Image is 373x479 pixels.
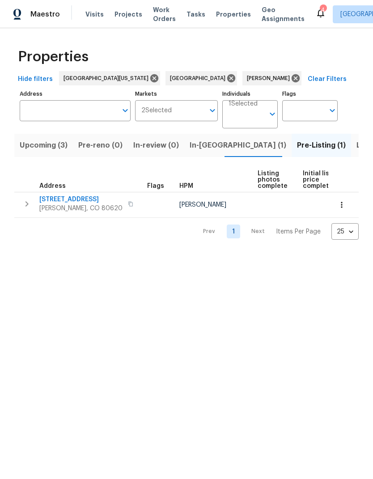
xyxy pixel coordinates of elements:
[39,183,66,189] span: Address
[276,227,321,236] p: Items Per Page
[262,5,305,23] span: Geo Assignments
[227,225,240,238] a: Goto page 1
[179,202,226,208] span: [PERSON_NAME]
[39,204,123,213] span: [PERSON_NAME], CO 80620
[141,107,172,114] span: 2 Selected
[20,91,131,97] label: Address
[331,220,359,243] div: 25
[229,100,258,108] span: 1 Selected
[114,10,142,19] span: Projects
[78,139,123,152] span: Pre-reno (0)
[170,74,229,83] span: [GEOGRAPHIC_DATA]
[206,104,219,117] button: Open
[147,183,164,189] span: Flags
[195,223,359,240] nav: Pagination Navigation
[153,5,176,23] span: Work Orders
[216,10,251,19] span: Properties
[133,139,179,152] span: In-review (0)
[18,74,53,85] span: Hide filters
[242,71,301,85] div: [PERSON_NAME]
[320,5,326,14] div: 4
[165,71,237,85] div: [GEOGRAPHIC_DATA]
[135,91,218,97] label: Markets
[30,10,60,19] span: Maestro
[222,91,278,97] label: Individuals
[85,10,104,19] span: Visits
[297,139,346,152] span: Pre-Listing (1)
[258,170,288,189] span: Listing photos complete
[179,183,193,189] span: HPM
[59,71,160,85] div: [GEOGRAPHIC_DATA][US_STATE]
[39,195,123,204] span: [STREET_ADDRESS]
[266,108,279,120] button: Open
[64,74,152,83] span: [GEOGRAPHIC_DATA][US_STATE]
[303,170,333,189] span: Initial list price complete
[14,71,56,88] button: Hide filters
[304,71,350,88] button: Clear Filters
[282,91,338,97] label: Flags
[18,52,89,61] span: Properties
[190,139,286,152] span: In-[GEOGRAPHIC_DATA] (1)
[20,139,68,152] span: Upcoming (3)
[186,11,205,17] span: Tasks
[308,74,347,85] span: Clear Filters
[326,104,339,117] button: Open
[247,74,293,83] span: [PERSON_NAME]
[119,104,131,117] button: Open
